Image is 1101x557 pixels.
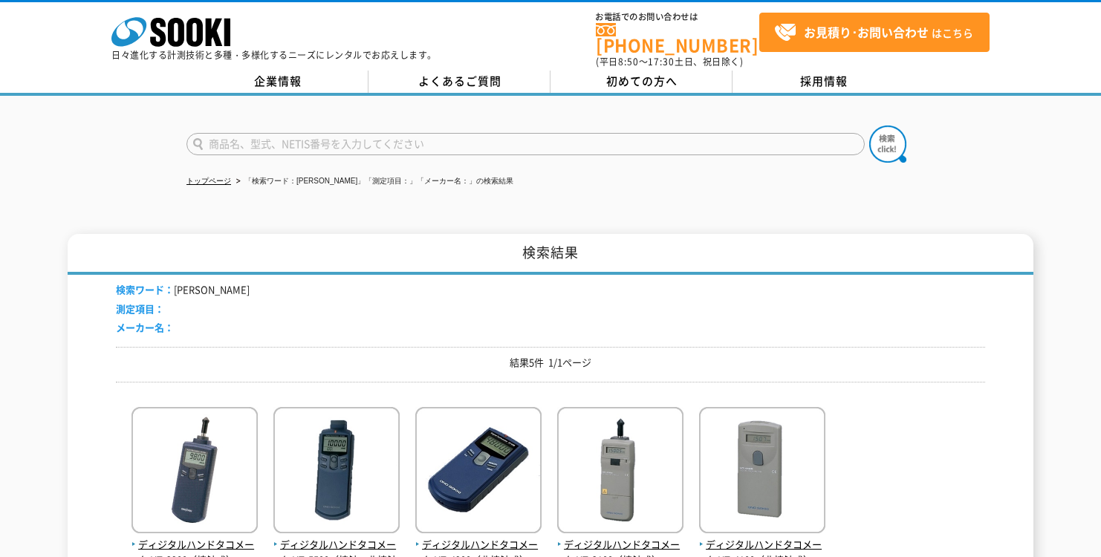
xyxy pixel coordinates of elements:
img: HT-4200（非接触式） [415,407,542,537]
a: お見積り･お問い合わせはこちら [759,13,990,52]
span: はこちら [774,22,973,44]
h1: 検索結果 [68,234,1033,275]
a: トップページ [186,177,231,185]
a: 初めての方へ [550,71,733,93]
span: 8:50 [618,55,639,68]
span: メーカー名： [116,320,174,334]
input: 商品名、型式、NETIS番号を入力してください [186,133,865,155]
span: 初めての方へ [606,73,678,89]
li: [PERSON_NAME] [116,282,250,298]
img: HT-4100（非接触式） [699,407,825,537]
li: 「検索ワード：[PERSON_NAME]」「測定項目：」「メーカー名：」の検索結果 [233,174,513,189]
span: 17:30 [648,55,675,68]
span: 測定項目： [116,302,164,316]
a: よくあるご質問 [368,71,550,93]
img: btn_search.png [869,126,906,163]
a: 企業情報 [186,71,368,93]
img: HT-3200（接触式） [131,407,258,537]
img: HT-3100（接触式） [557,407,683,537]
p: 結果5件 1/1ページ [116,355,985,371]
span: (平日 ～ 土日、祝日除く) [596,55,743,68]
img: HT-5500（接触・非接触式） [273,407,400,537]
p: 日々進化する計測技術と多種・多様化するニーズにレンタルでお応えします。 [111,51,437,59]
span: 検索ワード： [116,282,174,296]
span: お電話でのお問い合わせは [596,13,759,22]
strong: お見積り･お問い合わせ [804,23,929,41]
a: [PHONE_NUMBER] [596,23,759,53]
a: 採用情報 [733,71,915,93]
